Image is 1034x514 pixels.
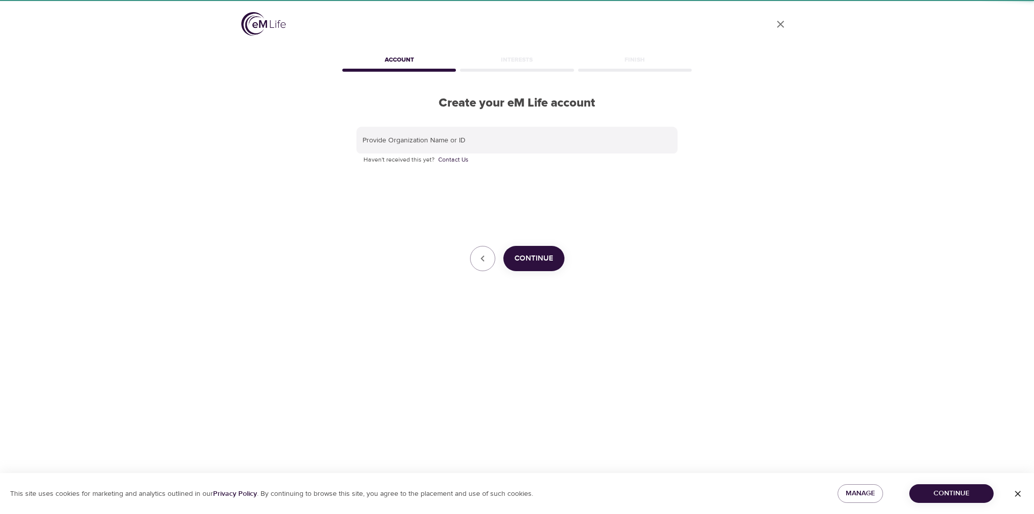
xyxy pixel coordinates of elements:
[241,12,286,36] img: logo
[838,484,883,503] button: Manage
[917,487,986,500] span: Continue
[438,155,469,165] a: Contact Us
[364,155,670,165] p: Haven't received this yet?
[846,487,875,500] span: Manage
[909,484,994,503] button: Continue
[340,96,694,111] h2: Create your eM Life account
[213,489,257,498] a: Privacy Policy
[514,252,553,265] span: Continue
[503,246,564,271] button: Continue
[768,12,793,36] a: close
